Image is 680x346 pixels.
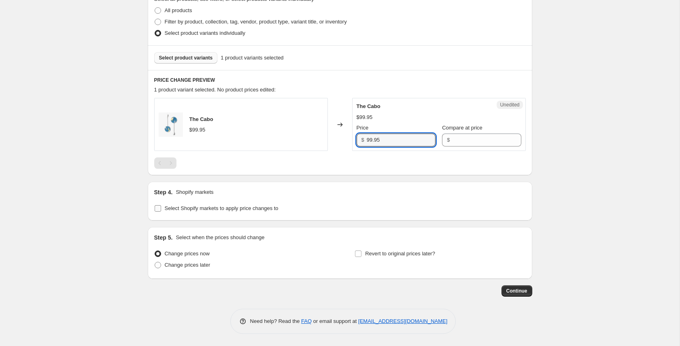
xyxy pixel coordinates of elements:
span: The Cabo [357,103,380,109]
span: The Cabo [189,116,213,122]
span: Unedited [500,102,519,108]
span: 1 product variant selected. No product prices edited: [154,87,276,93]
h2: Step 5. [154,233,173,242]
h6: PRICE CHANGE PREVIEW [154,77,526,83]
p: Shopify markets [176,188,213,196]
span: 1 product variants selected [221,54,283,62]
div: $99.95 [357,113,373,121]
span: All products [165,7,192,13]
button: Select product variants [154,52,218,64]
a: FAQ [301,318,312,324]
span: Select product variants individually [165,30,245,36]
span: Price [357,125,369,131]
span: Filter by product, collection, tag, vendor, product type, variant title, or inventory [165,19,347,25]
span: Revert to original prices later? [365,250,435,257]
button: Continue [501,285,532,297]
div: $99.95 [189,126,206,134]
span: Change prices later [165,262,210,268]
span: $ [447,137,450,143]
span: or email support at [312,318,358,324]
img: Sab4293a4bbf7481e93e36131d5f33382L_1_80x.jpg [159,113,183,137]
p: Select when the prices should change [176,233,264,242]
span: Continue [506,288,527,294]
span: Select Shopify markets to apply price changes to [165,205,278,211]
nav: Pagination [154,157,176,169]
span: Change prices now [165,250,210,257]
span: Compare at price [442,125,482,131]
span: $ [361,137,364,143]
a: [EMAIL_ADDRESS][DOMAIN_NAME] [358,318,447,324]
span: Need help? Read the [250,318,302,324]
h2: Step 4. [154,188,173,196]
span: Select product variants [159,55,213,61]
